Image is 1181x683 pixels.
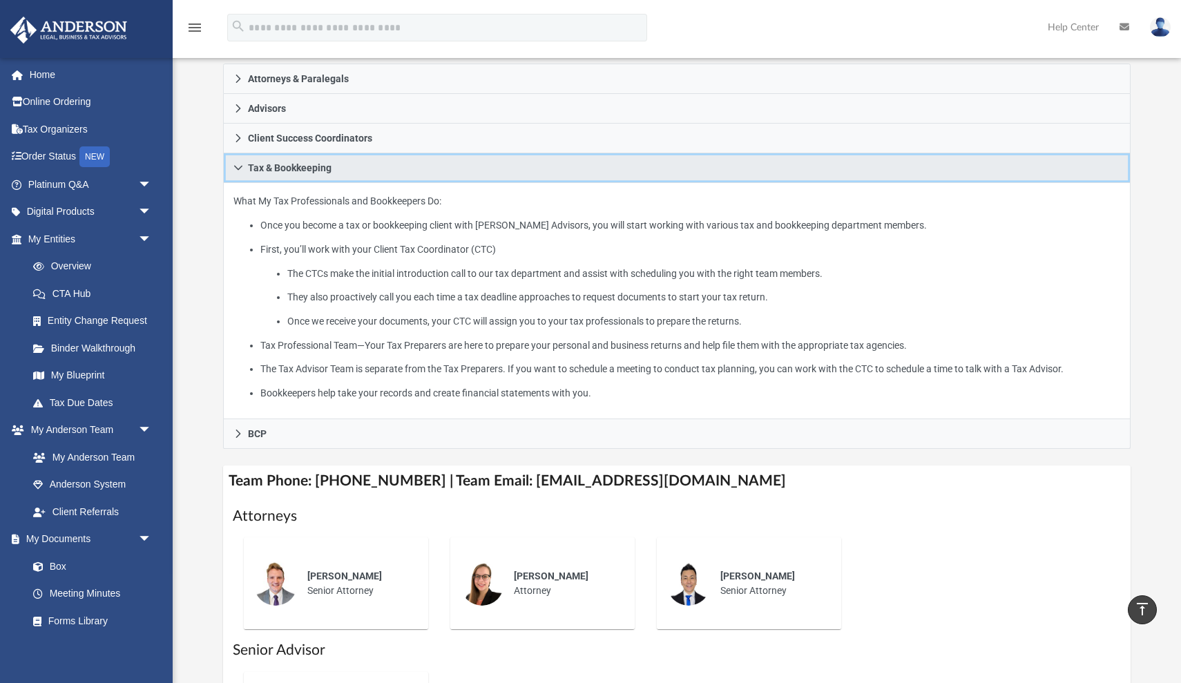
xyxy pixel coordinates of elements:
li: First, you’ll work with your Client Tax Coordinator (CTC) [260,241,1120,330]
a: My Documentsarrow_drop_down [10,526,166,553]
a: My Entitiesarrow_drop_down [10,225,173,253]
img: thumbnail [666,561,711,606]
h1: Senior Advisor [233,640,1121,660]
a: Digital Productsarrow_drop_down [10,198,173,226]
a: Anderson System [19,471,166,499]
a: Tax & Bookkeeping [223,153,1131,183]
a: vertical_align_top [1128,595,1157,624]
a: My Anderson Team [19,443,159,471]
span: Tax & Bookkeeping [248,163,332,173]
a: Order StatusNEW [10,143,173,171]
a: Tax Due Dates [19,389,173,416]
span: Advisors [248,104,286,113]
a: Home [10,61,173,88]
a: Entity Change Request [19,307,173,335]
a: BCP [223,419,1131,449]
span: [PERSON_NAME] [720,570,795,581]
li: Tax Professional Team—Your Tax Preparers are here to prepare your personal and business returns a... [260,337,1120,354]
p: What My Tax Professionals and Bookkeepers Do: [233,193,1120,401]
img: User Pic [1150,17,1171,37]
span: [PERSON_NAME] [514,570,588,581]
h4: Team Phone: [PHONE_NUMBER] | Team Email: [EMAIL_ADDRESS][DOMAIN_NAME] [223,465,1131,497]
a: Tax Organizers [10,115,173,143]
li: Once we receive your documents, your CTC will assign you to your tax professionals to prepare the... [287,313,1120,330]
a: Overview [19,253,173,280]
div: Attorney [504,559,625,608]
a: My Anderson Teamarrow_drop_down [10,416,166,444]
div: Tax & Bookkeeping [223,183,1131,419]
img: Anderson Advisors Platinum Portal [6,17,131,44]
span: arrow_drop_down [138,198,166,227]
a: Meeting Minutes [19,580,166,608]
li: Bookkeepers help take your records and create financial statements with you. [260,385,1120,402]
i: search [231,19,246,34]
li: Once you become a tax or bookkeeping client with [PERSON_NAME] Advisors, you will start working w... [260,217,1120,234]
a: Attorneys & Paralegals [223,64,1131,94]
div: Senior Attorney [298,559,419,608]
a: Client Referrals [19,498,166,526]
li: They also proactively call you each time a tax deadline approaches to request documents to start ... [287,289,1120,306]
a: Advisors [223,94,1131,124]
a: Online Ordering [10,88,173,116]
a: Box [19,552,159,580]
a: Client Success Coordinators [223,124,1131,153]
a: Forms Library [19,607,159,635]
span: arrow_drop_down [138,526,166,554]
li: The Tax Advisor Team is separate from the Tax Preparers. If you want to schedule a meeting to con... [260,360,1120,378]
span: Attorneys & Paralegals [248,74,349,84]
h1: Attorneys [233,506,1121,526]
a: Binder Walkthrough [19,334,173,362]
a: Notarize [19,635,166,662]
div: NEW [79,146,110,167]
img: thumbnail [253,561,298,606]
i: vertical_align_top [1134,601,1151,617]
img: thumbnail [460,561,504,606]
span: arrow_drop_down [138,171,166,199]
a: CTA Hub [19,280,173,307]
span: arrow_drop_down [138,416,166,445]
span: Client Success Coordinators [248,133,372,143]
div: Senior Attorney [711,559,832,608]
span: [PERSON_NAME] [307,570,382,581]
a: Platinum Q&Aarrow_drop_down [10,171,173,198]
span: BCP [248,429,267,439]
i: menu [186,19,203,36]
a: menu [186,26,203,36]
li: The CTCs make the initial introduction call to our tax department and assist with scheduling you ... [287,265,1120,282]
a: My Blueprint [19,362,166,389]
span: arrow_drop_down [138,225,166,253]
